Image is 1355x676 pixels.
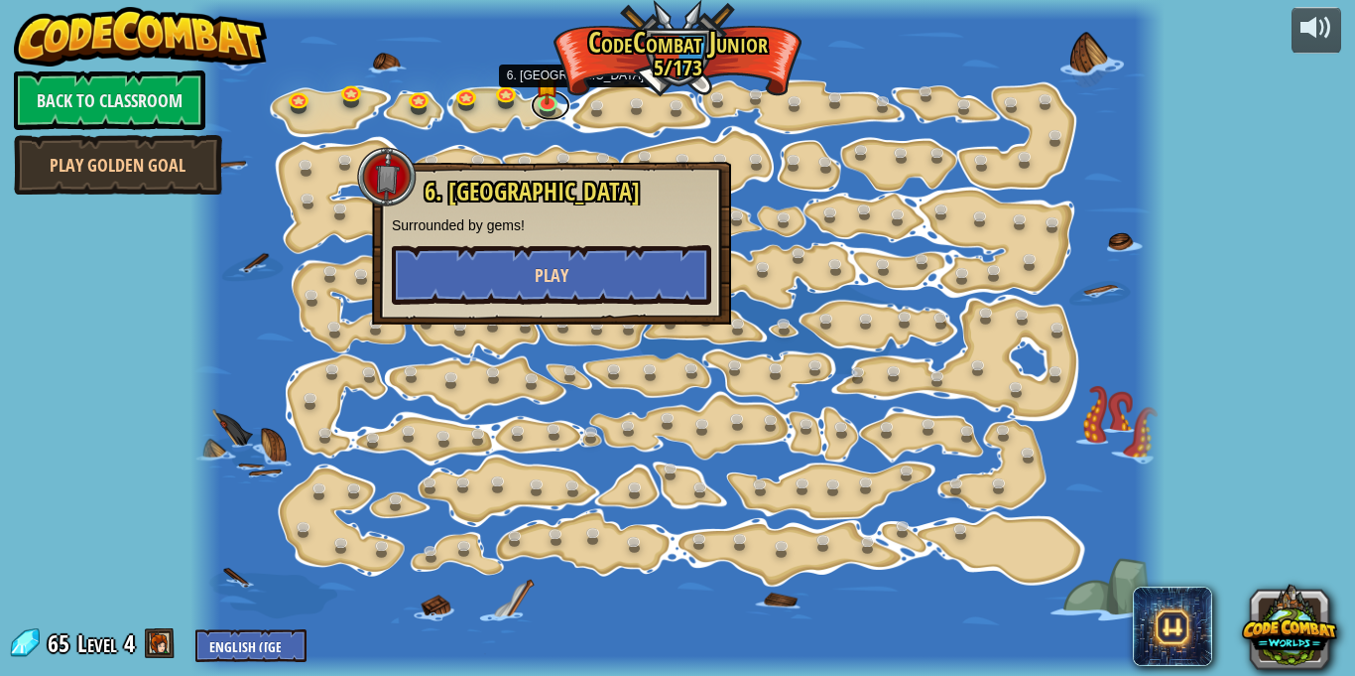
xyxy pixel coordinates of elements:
[77,627,117,660] span: Level
[14,70,205,130] a: Back to Classroom
[14,7,268,67] img: CodeCombat - Learn how to code by playing a game
[536,65,558,104] img: level-banner-started.png
[535,263,568,288] span: Play
[425,175,640,208] span: 6. [GEOGRAPHIC_DATA]
[48,627,75,659] span: 65
[124,627,135,659] span: 4
[1292,7,1341,54] button: Adjust volume
[14,135,222,195] a: Play Golden Goal
[392,215,711,235] p: Surrounded by gems!
[392,245,711,305] button: Play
